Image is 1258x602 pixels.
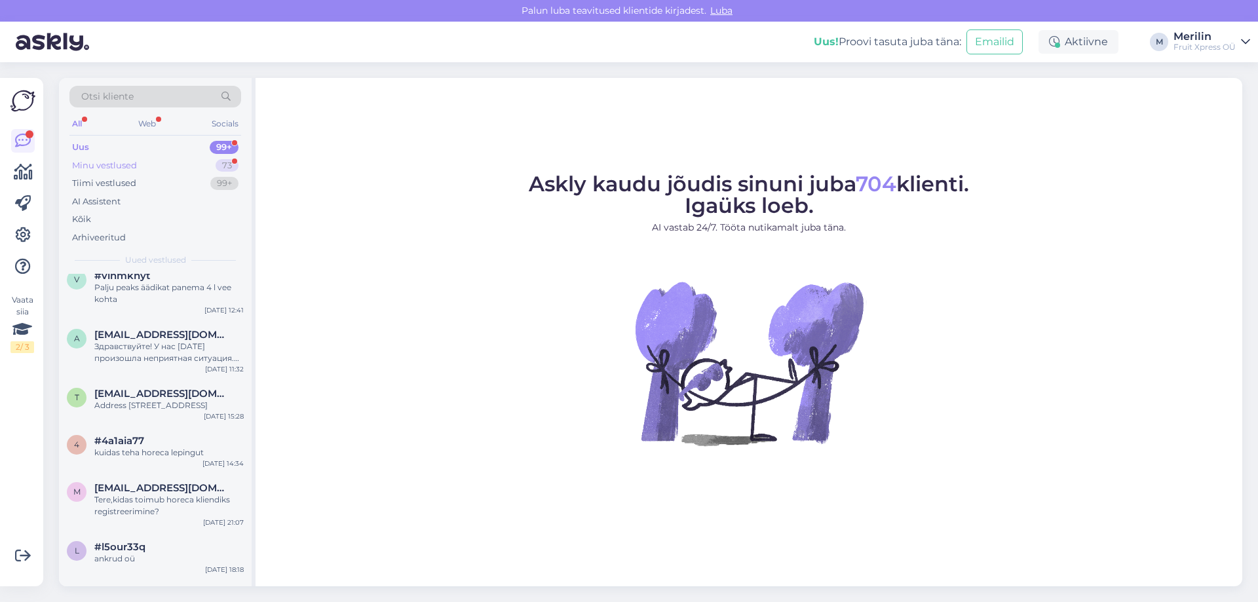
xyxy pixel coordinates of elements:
[203,517,244,527] div: [DATE] 21:07
[210,141,238,154] div: 99+
[706,5,736,16] span: Luba
[10,341,34,353] div: 2 / 3
[74,274,79,284] span: v
[205,565,244,574] div: [DATE] 18:18
[94,435,144,447] span: #4a1aia77
[72,195,121,208] div: AI Assistent
[72,159,137,172] div: Minu vestlused
[205,364,244,374] div: [DATE] 11:32
[75,392,79,402] span: t
[94,482,231,494] span: metsatuule@gmail.com
[72,177,136,190] div: Tiimi vestlused
[1039,30,1118,54] div: Aktiivne
[1173,31,1250,52] a: MerilinFruit Xpress OÜ
[10,88,35,113] img: Askly Logo
[94,541,145,553] span: #l5our33q
[74,333,80,343] span: a
[94,388,231,400] span: tacocatou@gmail.com
[72,213,91,226] div: Kõik
[72,141,89,154] div: Uus
[856,171,896,197] span: 704
[966,29,1023,54] button: Emailid
[72,231,126,244] div: Arhiveeritud
[209,115,241,132] div: Socials
[204,305,244,315] div: [DATE] 12:41
[202,459,244,468] div: [DATE] 14:34
[94,270,150,282] span: #vinmknyt
[529,171,969,218] span: Askly kaudu jõudis sinuni juba klienti. Igaüks loeb.
[69,115,85,132] div: All
[1150,33,1168,51] div: M
[529,221,969,235] p: AI vastab 24/7. Tööta nutikamalt juba täna.
[216,159,238,172] div: 73
[81,90,134,103] span: Otsi kliente
[94,341,244,364] div: Здравствуйте! У нас [DATE] произошла неприятная ситуация. Сейчас приходила доставка в [PERSON_NAM...
[631,245,867,481] img: No Chat active
[94,400,244,411] div: Address [STREET_ADDRESS]
[1173,31,1236,42] div: Merilin
[75,546,79,555] span: l
[136,115,159,132] div: Web
[204,411,244,421] div: [DATE] 15:28
[210,177,238,190] div: 99+
[94,282,244,305] div: Palju peaks äädikat panema 4 l vee kohta
[94,447,244,459] div: kuidas teha horeca lepingut
[125,254,186,266] span: Uued vestlused
[10,294,34,353] div: Vaata siia
[94,553,244,565] div: ankrud oü
[74,440,79,449] span: 4
[94,494,244,517] div: Tere,kidas toimub horeca kliendiks registreerimine?
[94,329,231,341] span: angelinariabceva@gmail.com
[814,34,961,50] div: Proovi tasuta juba täna:
[814,35,839,48] b: Uus!
[73,487,81,497] span: m
[1173,42,1236,52] div: Fruit Xpress OÜ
